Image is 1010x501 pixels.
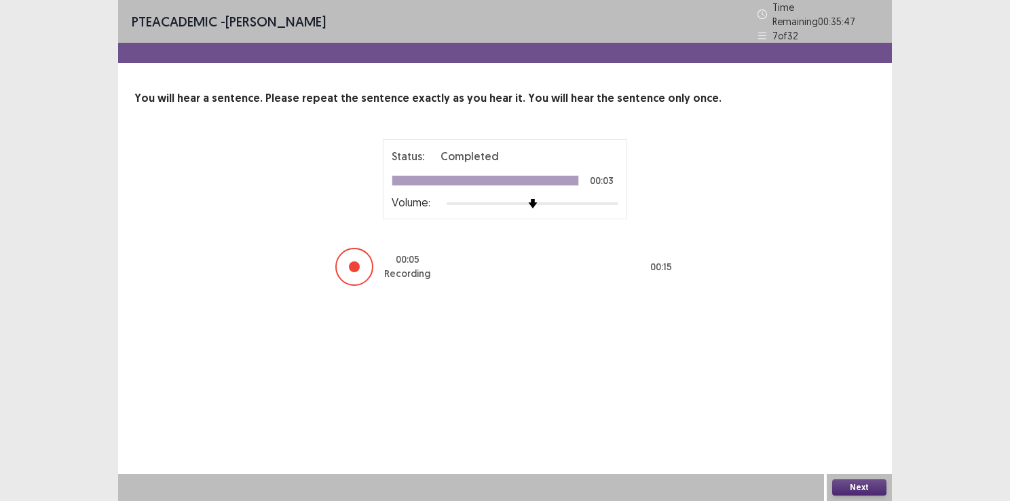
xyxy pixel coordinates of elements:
span: PTE academic [132,13,217,30]
p: Recording [384,267,430,281]
p: - [PERSON_NAME] [132,12,326,32]
p: Status: [392,148,424,164]
img: arrow-thumb [528,199,538,208]
button: Next [832,479,886,496]
p: 00 : 15 [650,260,672,274]
p: 7 of 32 [772,29,798,43]
p: You will hear a sentence. Please repeat the sentence exactly as you hear it. You will hear the se... [134,90,876,107]
p: Volume: [392,194,430,210]
p: 00:03 [590,176,614,185]
p: Completed [441,148,499,164]
p: 00 : 05 [396,253,419,267]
